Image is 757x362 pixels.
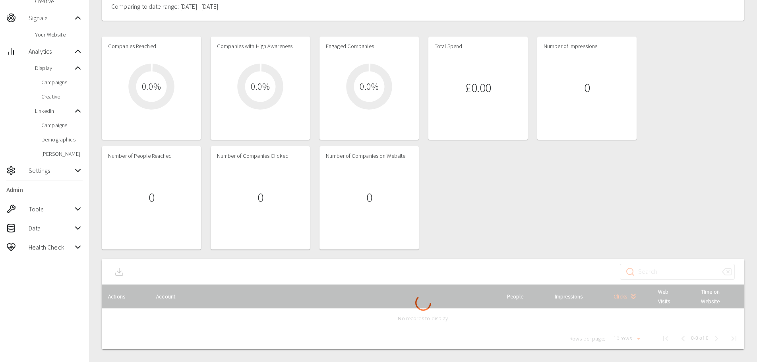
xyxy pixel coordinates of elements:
[41,93,83,101] span: Creative
[584,81,590,95] h1: 0
[326,43,412,50] h4: Engaged Companies
[257,190,263,205] h1: 0
[142,81,161,93] h2: 0.0 %
[35,107,73,115] span: LinkedIn
[326,153,412,160] h4: Number of Companies on Website
[251,81,270,93] h2: 0.0 %
[29,242,73,252] span: Health Check
[41,136,83,143] span: Demographics
[41,78,83,86] span: Campaigns
[217,153,304,160] h4: Number of Companies Clicked
[108,43,195,50] h4: Companies Reached
[108,153,195,160] h4: Number of People Reached
[465,81,491,95] h1: £0.00
[217,43,304,50] h4: Companies with High Awareness
[35,64,73,72] span: Display
[35,31,83,39] span: Your Website
[29,223,73,233] span: Data
[111,2,218,11] p: Comparing to date range: [DATE] - [DATE]
[41,150,83,158] span: [PERSON_NAME]
[29,204,73,214] span: Tools
[360,81,379,93] h2: 0.0 %
[366,190,372,205] h1: 0
[29,46,73,56] span: Analytics
[149,190,155,205] h1: 0
[435,43,521,50] h4: Total Spend
[29,166,73,175] span: Settings
[544,43,630,50] h4: Number of Impressions
[29,13,73,23] span: Signals
[41,121,83,129] span: Campaigns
